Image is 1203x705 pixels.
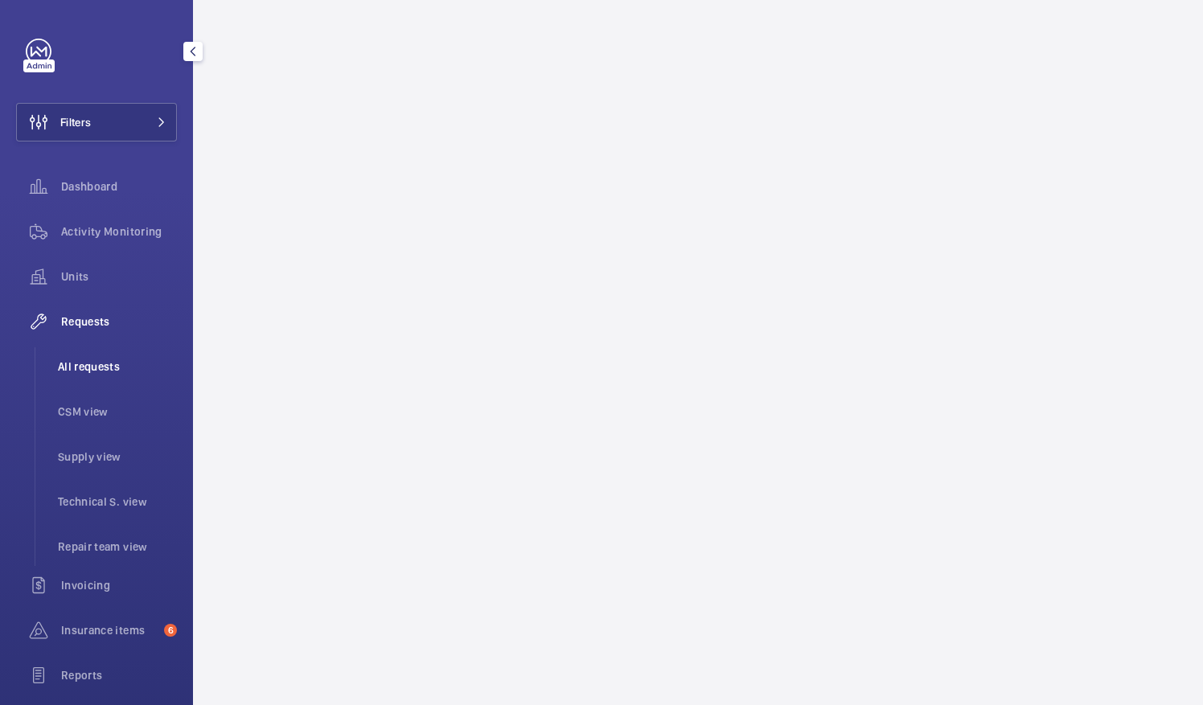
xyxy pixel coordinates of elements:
button: Filters [16,103,177,141]
span: Insurance items [61,622,158,638]
span: 6 [164,624,177,637]
span: Activity Monitoring [61,223,177,240]
span: Units [61,268,177,285]
span: Invoicing [61,577,177,593]
span: All requests [58,359,177,375]
span: Reports [61,667,177,683]
span: Repair team view [58,539,177,555]
span: Filters [60,114,91,130]
span: Technical S. view [58,494,177,510]
span: Dashboard [61,178,177,195]
span: Requests [61,314,177,330]
span: CSM view [58,404,177,420]
span: Supply view [58,449,177,465]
